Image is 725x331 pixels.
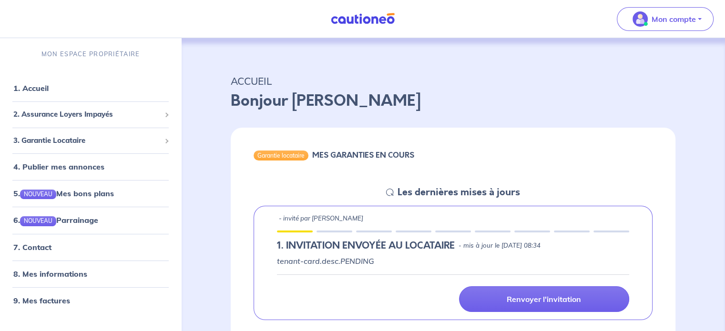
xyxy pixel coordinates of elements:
div: 2. Assurance Loyers Impayés [4,105,177,124]
h5: 1.︎ INVITATION ENVOYÉE AU LOCATAIRE [277,240,455,251]
p: Renvoyer l'invitation [507,294,581,304]
a: 1. Accueil [13,83,49,93]
div: 6.NOUVEAUParrainage [4,211,177,230]
p: tenant-card.desc.PENDING [277,255,629,267]
a: 4. Publier mes annonces [13,162,104,171]
p: - invité par [PERSON_NAME] [279,214,363,223]
div: 7. Contact [4,238,177,257]
h5: Les dernières mises à jours [398,187,520,198]
div: 8. Mes informations [4,264,177,283]
p: MON ESPACE PROPRIÉTAIRE [41,50,140,59]
div: 9. Mes factures [4,291,177,310]
div: 1. Accueil [4,79,177,98]
div: 5.NOUVEAUMes bons plans [4,184,177,203]
div: Garantie locataire [254,150,308,160]
a: 5.NOUVEAUMes bons plans [13,189,114,198]
img: Cautioneo [327,13,398,25]
button: illu_account_valid_menu.svgMon compte [617,7,714,31]
a: 8. Mes informations [13,269,87,279]
p: ACCUEIL [231,72,675,90]
a: 9. Mes factures [13,296,70,305]
p: Bonjour [PERSON_NAME] [231,90,675,112]
span: 3. Garantie Locataire [13,135,161,146]
a: 7. Contact [13,242,51,252]
a: Renvoyer l'invitation [459,286,629,312]
p: - mis à jour le [DATE] 08:34 [459,241,541,251]
div: 3. Garantie Locataire [4,131,177,150]
div: 4. Publier mes annonces [4,157,177,176]
h6: MES GARANTIES EN COURS [312,150,414,160]
div: state: PENDING, Context: IN-LANDLORD [277,240,629,251]
span: 2. Assurance Loyers Impayés [13,109,161,120]
img: illu_account_valid_menu.svg [633,11,648,27]
p: Mon compte [652,13,696,25]
a: 6.NOUVEAUParrainage [13,215,98,225]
